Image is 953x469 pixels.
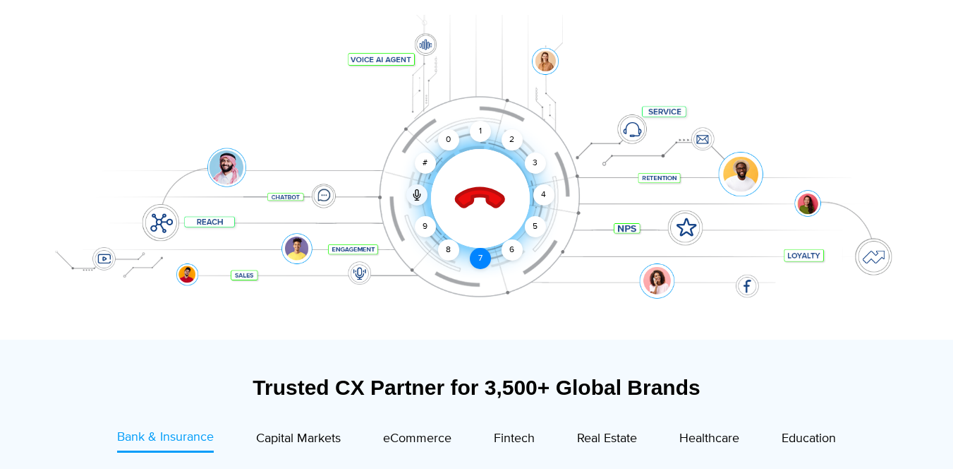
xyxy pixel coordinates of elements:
span: Healthcare [679,431,739,446]
span: Bank & Insurance [117,429,214,445]
div: 3 [524,153,545,174]
div: 0 [438,129,459,150]
a: Education [782,428,836,453]
a: eCommerce [383,428,451,453]
div: 1 [470,121,491,142]
div: Trusted CX Partner for 3,500+ Global Brands [43,375,911,400]
div: 8 [438,239,459,261]
div: 2 [502,129,523,150]
span: Capital Markets [256,431,341,446]
div: 6 [502,239,523,261]
a: Real Estate [577,428,637,453]
a: Bank & Insurance [117,428,214,453]
span: eCommerce [383,431,451,446]
span: Education [782,431,836,446]
span: Real Estate [577,431,637,446]
div: # [415,153,436,174]
div: 7 [470,248,491,269]
a: Capital Markets [256,428,341,453]
a: Fintech [494,428,535,453]
a: Healthcare [679,428,739,453]
div: 4 [533,184,554,206]
div: 9 [415,216,436,237]
span: Fintech [494,431,535,446]
div: 5 [524,216,545,237]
